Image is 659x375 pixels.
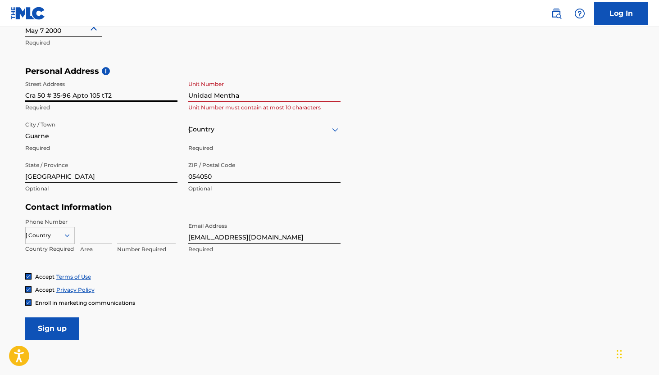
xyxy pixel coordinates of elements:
span: Accept [35,273,55,280]
p: Optional [188,185,341,193]
a: Public Search [547,5,565,23]
button: Close [88,14,102,41]
p: Unit Number must contain at most 10 characters [188,104,341,112]
div: Arrastrar [617,341,622,368]
img: checkbox [26,300,31,305]
img: checkbox [26,287,31,292]
a: Log In [594,2,648,25]
h5: Contact Information [25,202,341,212]
p: Required [188,245,341,253]
iframe: Chat Widget [614,332,659,375]
a: Privacy Policy [56,286,95,293]
p: Number Required [117,245,176,253]
p: Required [25,104,177,112]
img: search [551,8,562,19]
input: Sign up [25,317,79,340]
img: help [574,8,585,19]
p: Required [25,39,177,47]
a: Terms of Use [56,273,91,280]
p: Required [25,144,177,152]
p: Optional [25,185,177,193]
span: i [102,67,110,75]
span: Accept [35,286,55,293]
div: Help [571,5,589,23]
h5: Personal Address [25,66,634,77]
img: MLC Logo [11,7,45,20]
p: Country Required [25,245,75,253]
div: Widget de chat [614,332,659,375]
img: checkbox [26,274,31,279]
p: Area [80,245,112,253]
p: Required [188,144,341,152]
span: Enroll in marketing communications [35,299,135,306]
